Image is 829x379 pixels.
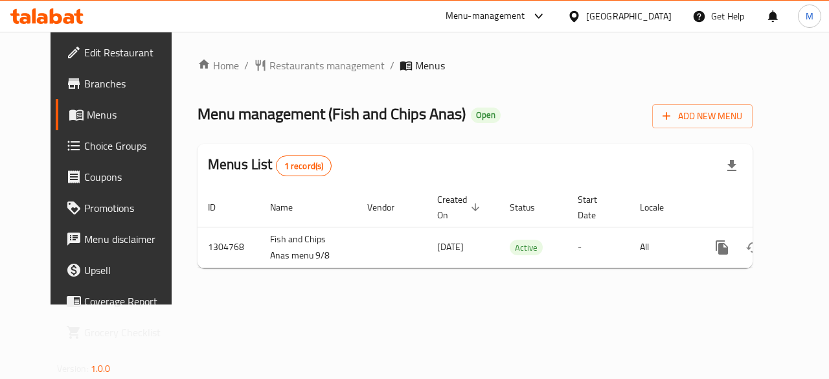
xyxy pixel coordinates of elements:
span: Open [471,109,501,121]
div: Total records count [276,155,332,176]
div: Menu-management [446,8,525,24]
a: Grocery Checklist [56,317,189,348]
a: Menus [56,99,189,130]
span: [DATE] [437,238,464,255]
span: Start Date [578,192,614,223]
a: Promotions [56,192,189,224]
span: Name [270,200,310,215]
a: Branches [56,68,189,99]
li: / [244,58,249,73]
span: Active [510,240,543,255]
a: Restaurants management [254,58,385,73]
div: [GEOGRAPHIC_DATA] [586,9,672,23]
span: Created On [437,192,484,223]
span: Coupons [84,169,179,185]
button: Change Status [738,232,769,263]
a: Home [198,58,239,73]
span: ID [208,200,233,215]
span: Restaurants management [269,58,385,73]
span: Edit Restaurant [84,45,179,60]
span: Menu management ( Fish and Chips Anas ) [198,99,466,128]
span: Vendor [367,200,411,215]
span: Choice Groups [84,138,179,154]
a: Edit Restaurant [56,37,189,68]
h2: Menus List [208,155,332,176]
span: Grocery Checklist [84,325,179,340]
span: 1.0.0 [91,360,111,377]
button: Add New Menu [652,104,753,128]
span: Coverage Report [84,293,179,309]
button: more [707,232,738,263]
span: Menus [87,107,179,122]
td: All [630,227,696,268]
a: Menu disclaimer [56,224,189,255]
div: Open [471,108,501,123]
td: Fish and Chips Anas menu 9/8 [260,227,357,268]
div: Export file [716,150,747,181]
td: 1304768 [198,227,260,268]
span: Promotions [84,200,179,216]
span: Version: [57,360,89,377]
nav: breadcrumb [198,58,753,73]
span: Upsell [84,262,179,278]
span: Branches [84,76,179,91]
td: - [567,227,630,268]
span: M [806,9,813,23]
a: Coupons [56,161,189,192]
a: Coverage Report [56,286,189,317]
span: Menus [415,58,445,73]
span: Status [510,200,552,215]
span: Locale [640,200,681,215]
a: Choice Groups [56,130,189,161]
a: Upsell [56,255,189,286]
span: 1 record(s) [277,160,332,172]
span: Menu disclaimer [84,231,179,247]
li: / [390,58,394,73]
span: Add New Menu [663,108,742,124]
